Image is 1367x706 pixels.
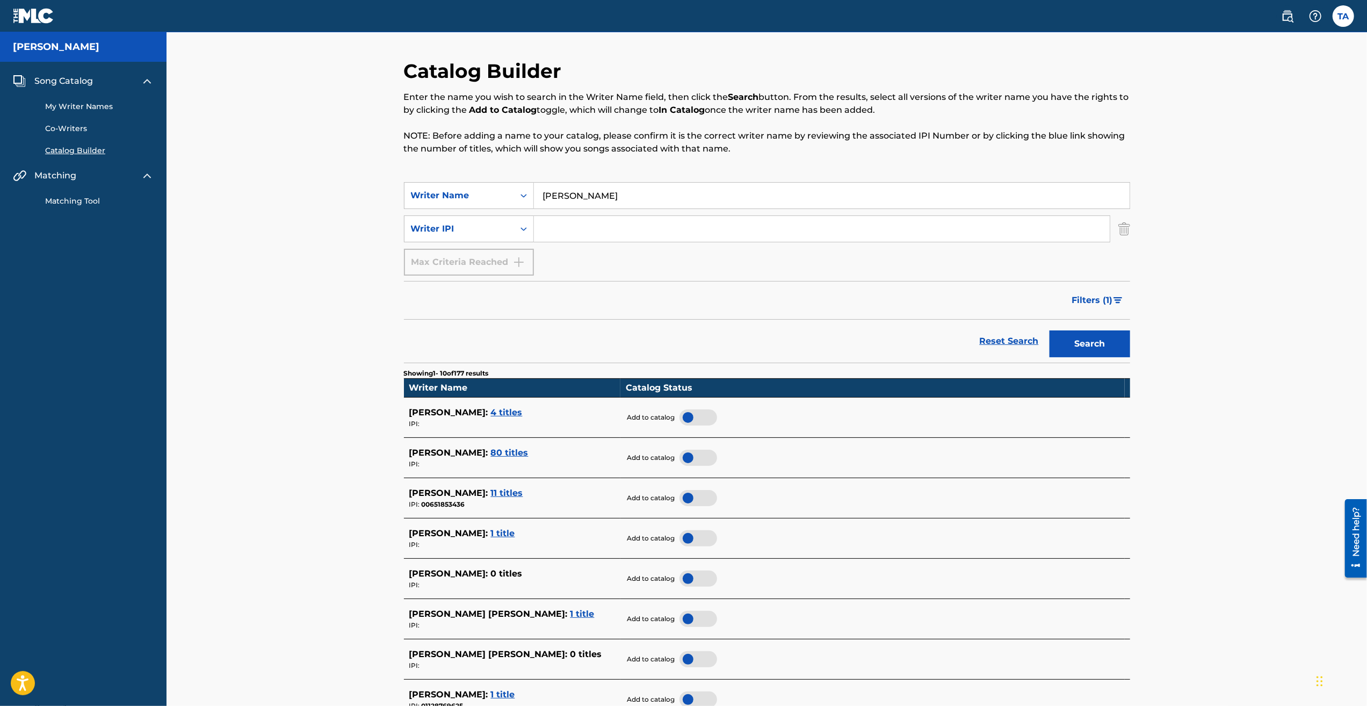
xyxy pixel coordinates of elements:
[659,105,705,115] strong: In Catalog
[45,196,154,207] a: Matching Tool
[404,91,1130,117] p: Enter the name you wish to search in the Writer Name field, then click the button. From the resul...
[627,413,675,422] span: Add to catalog
[627,614,675,624] span: Add to catalog
[34,169,76,182] span: Matching
[627,534,675,543] span: Add to catalog
[627,453,675,463] span: Add to catalog
[409,568,488,579] span: [PERSON_NAME] :
[1333,5,1354,27] div: User Menu
[409,500,420,508] span: IPI:
[404,182,1130,363] form: Search Form
[620,379,1125,398] td: Catalog Status
[13,8,54,24] img: MLC Logo
[141,75,154,88] img: expand
[13,75,93,88] a: Song CatalogSong Catalog
[13,169,26,182] img: Matching
[411,222,508,235] div: Writer IPI
[411,189,508,202] div: Writer Name
[1277,5,1298,27] a: Public Search
[45,145,154,156] a: Catalog Builder
[1313,654,1367,706] iframe: Chat Widget
[45,101,154,112] a: My Writer Names
[1066,287,1130,314] button: Filters (1)
[13,41,99,53] h5: Temitope Adewuyi
[1281,10,1294,23] img: search
[409,541,420,549] span: IPI:
[404,379,620,398] td: Writer Name
[409,407,488,417] span: [PERSON_NAME] :
[409,420,420,428] span: IPI:
[627,574,675,583] span: Add to catalog
[974,329,1044,353] a: Reset Search
[404,129,1130,155] p: NOTE: Before adding a name to your catalog, please confirm it is the correct writer name by revie...
[1072,294,1113,307] span: Filters ( 1 )
[404,369,489,378] p: Showing 1 - 10 of 177 results
[34,75,93,88] span: Song Catalog
[1305,5,1326,27] div: Help
[491,568,523,579] span: 0 titles
[409,448,488,458] span: [PERSON_NAME] :
[1050,330,1130,357] button: Search
[141,169,154,182] img: expand
[409,500,620,509] div: 00651853436
[409,581,420,589] span: IPI:
[409,528,488,538] span: [PERSON_NAME] :
[491,448,529,458] span: 80 titles
[570,609,595,619] span: 1 title
[409,460,420,468] span: IPI:
[409,621,420,629] span: IPI:
[491,488,523,498] span: 11 titles
[409,609,568,619] span: [PERSON_NAME] [PERSON_NAME] :
[1113,297,1123,304] img: filter
[1309,10,1322,23] img: help
[627,493,675,503] span: Add to catalog
[409,488,488,498] span: [PERSON_NAME] :
[13,75,26,88] img: Song Catalog
[469,105,537,115] strong: Add to Catalog
[1317,665,1323,697] div: Drag
[728,92,759,102] strong: Search
[404,59,567,83] h2: Catalog Builder
[1118,215,1130,242] img: Delete Criterion
[1337,495,1367,582] iframe: Resource Center
[491,528,515,538] span: 1 title
[45,123,154,134] a: Co-Writers
[491,407,523,417] span: 4 titles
